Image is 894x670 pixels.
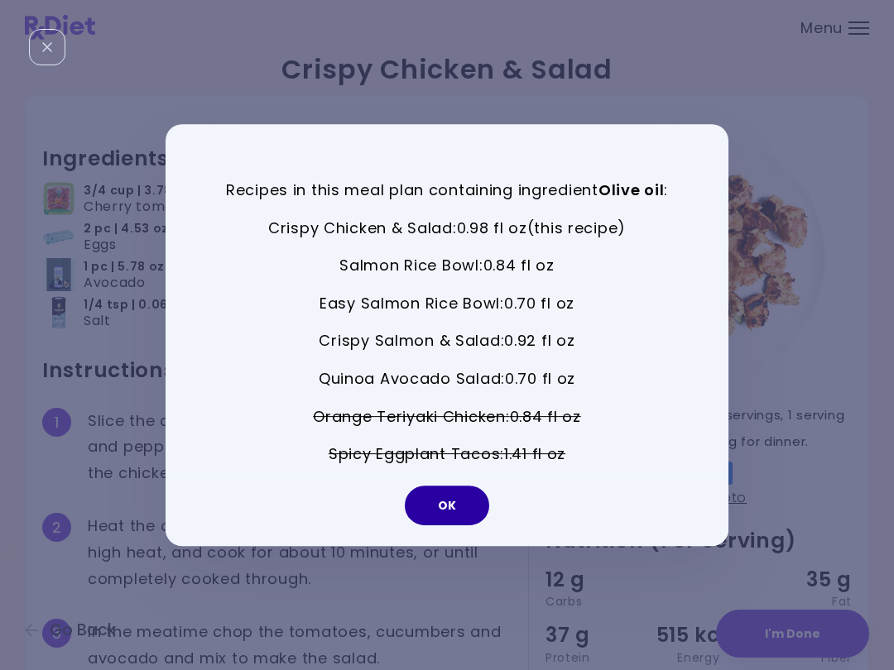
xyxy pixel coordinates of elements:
button: OK [405,486,489,525]
p: Easy Salmon Rice Bowl : 0.70 fl oz [207,291,687,317]
p: Crispy Chicken & Salad : 0.98 fl oz (this recipe) [207,216,687,242]
p: Recipes in this meal plan containing ingredient : [207,178,687,203]
strong: Olive oil [598,179,664,200]
div: Close [29,29,65,65]
p: Orange Teriyaki Chicken : 0.84 fl oz [207,404,687,430]
p: Crispy Salmon & Salad : 0.92 fl oz [207,329,687,355]
p: Quinoa Avocado Salad : 0.70 fl oz [207,366,687,392]
p: Salmon Rice Bowl : 0.84 fl oz [207,253,687,279]
p: Spicy Eggplant Tacos : 1.41 fl oz [207,442,687,467]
